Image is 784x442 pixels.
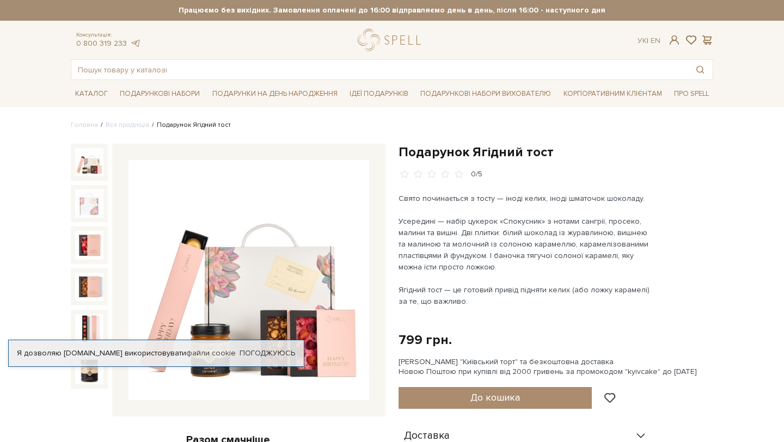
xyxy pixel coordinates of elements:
a: Каталог [71,85,112,102]
li: Подарунок Ягідний тост [149,120,231,130]
a: Про Spell [670,85,713,102]
h1: Подарунок Ягідний тост [399,144,713,161]
button: Пошук товару у каталозі [688,60,713,79]
img: Подарунок Ягідний тост [75,314,103,342]
div: 799 грн. [399,331,452,348]
span: | [647,36,648,45]
span: Доставка [404,431,450,441]
strong: Працюємо без вихідних. Замовлення оплачені до 16:00 відправляємо день в день, після 16:00 - насту... [71,5,713,15]
a: Вся продукція [106,121,149,129]
img: Подарунок Ягідний тост [75,231,103,259]
div: Усередині — набір цукерок «Спокусник» з нотами сангрії, просеко, малини та вишні. Дві плитки: біл... [399,216,654,273]
a: Подарункові набори [115,85,204,102]
div: Свято починається з тосту — іноді келих, іноді шматочок шоколаду. [399,193,654,204]
a: Подарункові набори вихователю [416,84,555,103]
a: logo [358,29,426,51]
a: En [651,36,660,45]
a: Ідеї подарунків [345,85,413,102]
a: Головна [71,121,98,129]
img: Подарунок Ягідний тост [75,356,103,384]
a: Корпоративним клієнтам [559,84,666,103]
img: Подарунок Ягідний тост [75,148,103,176]
a: telegram [130,39,140,48]
img: Подарунок Ягідний тост [75,189,103,218]
div: Ук [638,36,660,46]
div: 0/5 [471,169,482,180]
a: 0 800 319 233 [76,39,127,48]
span: Консультація: [76,32,140,39]
span: До кошика [470,391,520,403]
img: Подарунок Ягідний тост [75,273,103,301]
input: Пошук товару у каталозі [71,60,688,79]
a: файли cookie [186,348,236,358]
button: До кошика [399,387,592,409]
div: Ягідний тост — це готовий привід підняти келих (або ложку карамелі) за те, що важливо. [399,284,654,307]
img: Подарунок Ягідний тост [128,160,369,401]
div: Я дозволяю [DOMAIN_NAME] використовувати [9,348,304,358]
a: Погоджуюсь [240,348,295,358]
a: Подарунки на День народження [208,85,342,102]
div: [PERSON_NAME] "Київський торт" та безкоштовна доставка Новою Поштою при купівлі від 2000 гривень ... [399,357,713,377]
